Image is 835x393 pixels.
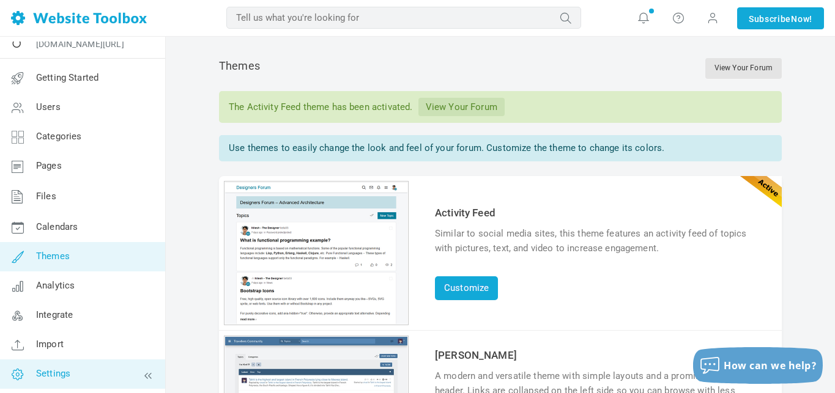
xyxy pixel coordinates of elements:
[36,101,61,112] span: Users
[36,368,70,379] span: Settings
[36,221,78,232] span: Calendars
[219,135,782,161] div: Use themes to easily change the look and feel of your forum. Customize the theme to change its co...
[36,251,70,262] span: Themes
[693,347,823,384] button: How can we help?
[226,7,581,29] input: Tell us what you're looking for
[724,359,817,372] span: How can we help?
[225,315,407,326] a: Customize theme
[36,39,124,49] a: [DOMAIN_NAME][URL]
[36,160,62,171] span: Pages
[36,131,82,142] span: Categories
[418,98,505,116] a: View Your Forum
[36,309,73,320] span: Integrate
[435,226,760,255] div: Similar to social media sites, this theme features an activity feed of topics with pictures, text...
[229,101,412,112] span: The Activity Feed theme has been activated.
[36,280,75,291] span: Analytics
[36,72,98,83] span: Getting Started
[435,276,498,300] a: Customize
[36,191,56,202] span: Files
[435,349,517,361] a: [PERSON_NAME]
[432,202,763,223] td: Activity Feed
[36,339,64,350] span: Import
[737,7,824,29] a: SubscribeNow!
[219,58,782,79] div: Themes
[791,12,812,26] span: Now!
[705,58,782,79] a: View Your Forum
[225,182,407,324] img: activity_feed_thumb.jpg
